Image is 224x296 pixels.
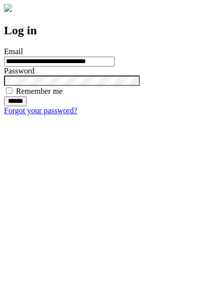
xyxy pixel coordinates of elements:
h2: Log in [4,24,220,37]
label: Remember me [16,87,63,95]
img: logo-4e3dc11c47720685a147b03b5a06dd966a58ff35d612b21f08c02c0306f2b779.png [4,4,12,12]
label: Password [4,67,34,75]
a: Forgot your password? [4,106,77,115]
label: Email [4,47,23,56]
